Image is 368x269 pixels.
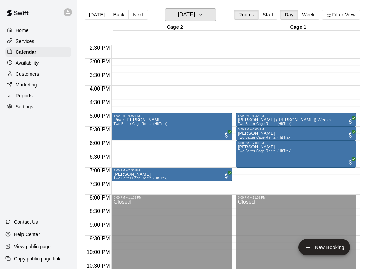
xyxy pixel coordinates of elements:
[14,243,51,250] p: View public page
[5,101,71,112] a: Settings
[111,113,232,140] div: 5:00 PM – 6:00 PM: River Finkelstein
[113,114,230,117] div: 5:00 PM – 6:00 PM
[88,72,112,78] span: 3:30 PM
[16,38,34,45] p: Services
[238,196,354,199] div: 8:00 PM – 11:59 PM
[111,168,232,181] div: 7:00 PM – 7:30 PM: Adam Rocker
[88,113,112,119] span: 5:00 PM
[238,128,354,131] div: 5:30 PM – 6:00 PM
[280,10,298,20] button: Day
[16,103,33,110] p: Settings
[298,10,319,20] button: Week
[5,58,71,68] a: Availability
[238,114,354,117] div: 5:00 PM – 5:30 PM
[113,169,230,172] div: 7:00 PM – 7:30 PM
[88,195,112,201] span: 8:00 PM
[109,10,129,20] button: Back
[347,118,354,125] span: All customers have paid
[5,80,71,90] a: Marketing
[14,219,38,225] p: Contact Us
[88,154,112,160] span: 6:30 PM
[85,10,109,20] button: [DATE]
[113,196,230,199] div: 8:00 PM – 11:59 PM
[88,181,112,187] span: 7:30 PM
[322,10,360,20] button: Filter View
[88,140,112,146] span: 6:00 PM
[14,255,60,262] p: Copy public page link
[238,122,292,126] span: Two Batter Cage Rental (HitTrax)
[258,10,278,20] button: Staff
[5,69,71,79] a: Customers
[5,25,71,35] a: Home
[113,176,167,180] span: Two Batter Cage Rental (HitTrax)
[5,36,71,46] a: Services
[238,141,354,145] div: 6:00 PM – 7:00 PM
[88,222,112,228] span: 9:00 PM
[88,99,112,105] span: 4:30 PM
[223,173,230,179] span: All customers have paid
[5,47,71,57] a: Calendar
[88,45,112,51] span: 2:30 PM
[85,249,111,255] span: 10:00 PM
[16,27,29,34] p: Home
[88,168,112,173] span: 7:00 PM
[238,136,292,139] span: Two Batter Cage Rental (HitTrax)
[14,231,40,238] p: Help Center
[223,132,230,139] span: All customers have paid
[128,10,148,20] button: Next
[16,92,33,99] p: Reports
[5,91,71,101] a: Reports
[16,81,37,88] p: Marketing
[347,132,354,139] span: All customers have paid
[347,159,354,166] span: All customers have paid
[236,140,356,168] div: 6:00 PM – 7:00 PM: Jon Beyer
[16,60,39,66] p: Availability
[88,208,112,214] span: 8:30 PM
[236,127,356,140] div: 5:30 PM – 6:00 PM: Nick Tart
[236,113,356,127] div: 5:00 PM – 5:30 PM: Shawn (Maddex) Weeks
[113,24,236,31] div: Cage 2
[165,8,216,21] button: [DATE]
[88,59,112,64] span: 3:00 PM
[113,122,167,126] span: Two Batter Cage Rental (HitTrax)
[88,86,112,92] span: 4:00 PM
[88,127,112,132] span: 5:30 PM
[234,10,259,20] button: Rooms
[88,236,112,241] span: 9:30 PM
[298,239,350,255] button: add
[178,10,195,19] h6: [DATE]
[16,49,36,56] p: Calendar
[238,149,292,153] span: Two Batter Cage Rental (HitTrax)
[85,263,111,269] span: 10:30 PM
[16,70,39,77] p: Customers
[236,24,360,31] div: Cage 1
